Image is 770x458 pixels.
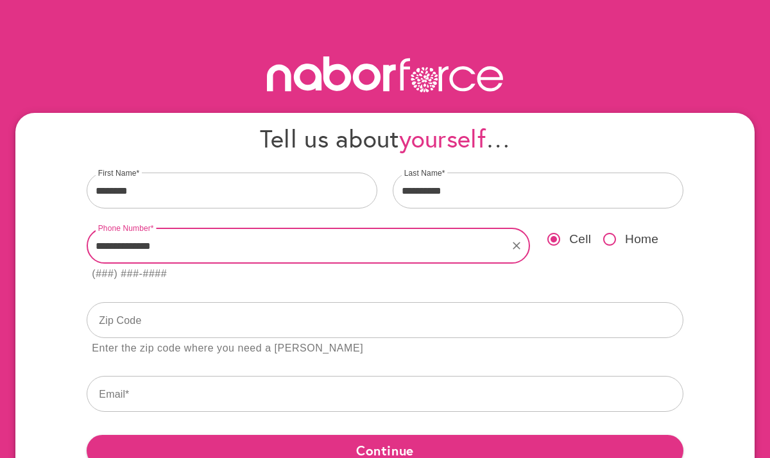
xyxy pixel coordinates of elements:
div: (###) ###-#### [92,266,167,283]
div: Enter the zip code where you need a [PERSON_NAME] [92,340,363,357]
h4: Tell us about … [87,123,683,153]
span: Cell [569,230,591,249]
span: Home [625,230,658,249]
span: yourself [399,122,486,155]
